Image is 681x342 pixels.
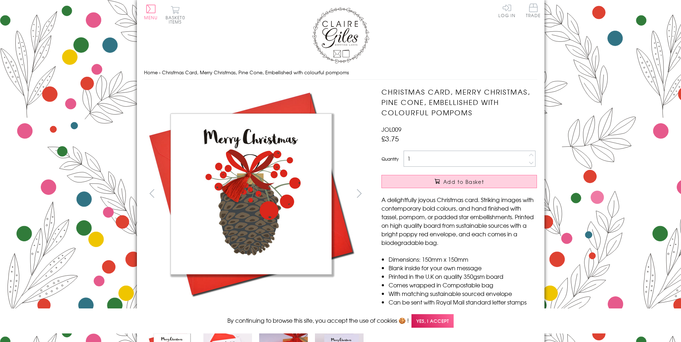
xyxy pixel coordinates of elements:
[526,4,541,19] a: Trade
[144,65,537,80] nav: breadcrumbs
[144,69,158,76] a: Home
[381,156,399,162] label: Quantity
[166,6,185,24] button: Basket0 items
[389,255,537,263] li: Dimensions: 150mm x 150mm
[411,314,454,328] span: Yes, I accept
[144,14,158,21] span: Menu
[381,87,537,117] h1: Christmas Card, Merry Christmas, Pine Cone, Embellished with colourful pompoms
[381,134,399,144] span: £3.75
[389,281,537,289] li: Comes wrapped in Compostable bag
[144,87,358,301] img: Christmas Card, Merry Christmas, Pine Cone, Embellished with colourful pompoms
[526,4,541,17] span: Trade
[381,195,537,247] p: A delightfully joyous Christmas card. Striking images with contemporary bold colours, and hand fi...
[312,7,369,64] img: Claire Giles Greetings Cards
[367,87,582,301] img: Christmas Card, Merry Christmas, Pine Cone, Embellished with colourful pompoms
[389,289,537,298] li: With matching sustainable sourced envelope
[381,175,537,188] button: Add to Basket
[169,14,185,25] span: 0 items
[144,5,158,20] button: Menu
[389,298,537,306] li: Can be sent with Royal Mail standard letter stamps
[159,69,161,76] span: ›
[498,4,515,17] a: Log In
[381,125,401,134] span: JOL009
[389,272,537,281] li: Printed in the U.K on quality 350gsm board
[443,178,484,185] span: Add to Basket
[144,185,160,201] button: prev
[389,263,537,272] li: Blank inside for your own message
[351,185,367,201] button: next
[162,69,349,76] span: Christmas Card, Merry Christmas, Pine Cone, Embellished with colourful pompoms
